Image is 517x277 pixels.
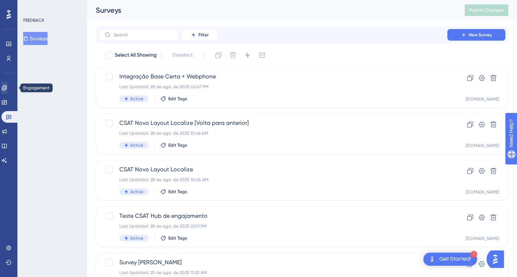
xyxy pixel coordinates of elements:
div: Surveys [96,5,447,15]
div: Last Updated: 25 de ago. de 2025 11:20 AM [119,270,427,276]
button: Publish Changes [465,4,508,16]
div: Last Updated: 28 de ago. de 2025 02:47 PM [119,84,427,90]
iframe: UserGuiding AI Assistant Launcher [487,248,508,270]
span: Integração Base Certa + Webphone [119,72,427,81]
div: Get Started! [439,255,471,263]
button: New Survey [447,29,505,41]
span: Active [130,189,143,195]
span: Edit Tags [168,235,187,241]
span: Teste CSAT Hub de engajamento [119,212,427,220]
button: Edit Tags [160,96,187,102]
span: CSAT Novo Layout Localize [Volta para anterior] [119,119,427,127]
img: launcher-image-alternative-text [428,255,436,264]
span: Need Help? [17,2,45,11]
span: Deselect [172,51,193,60]
button: Deselect [166,49,199,62]
div: 1 [471,251,477,257]
span: Survey [PERSON_NAME] [119,258,427,267]
div: FEEDBACK [23,17,44,23]
button: Edit Tags [160,189,187,195]
span: CSAT Novo Layout Localize [119,165,427,174]
input: Search [114,32,172,37]
span: Active [130,142,143,148]
span: Edit Tags [168,96,187,102]
span: Filter [198,32,209,38]
button: Surveys [23,32,48,45]
div: [DOMAIN_NAME] [466,96,499,102]
span: Edit Tags [168,189,187,195]
div: Last Updated: 28 de ago. de 2025 02:11 PM [119,223,427,229]
button: Edit Tags [160,235,187,241]
div: [DOMAIN_NAME] [466,236,499,241]
span: Edit Tags [168,142,187,148]
div: [DOMAIN_NAME] [466,189,499,195]
div: Last Updated: 28 de ago. de 2025 10:45 AM [119,177,427,183]
div: Open Get Started! checklist, remaining modules: 1 [423,253,477,266]
div: [DOMAIN_NAME] [466,143,499,148]
span: Select All Showing [115,51,157,60]
div: Last Updated: 28 de ago. de 2025 10:46 AM [119,130,427,136]
button: Filter [181,29,218,41]
span: Active [130,235,143,241]
span: Publish Changes [469,7,504,13]
button: Edit Tags [160,142,187,148]
span: Active [130,96,143,102]
span: New Survey [469,32,492,38]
